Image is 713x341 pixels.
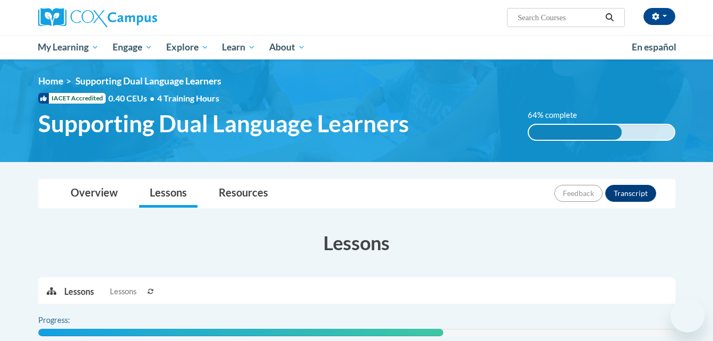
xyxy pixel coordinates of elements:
a: Lessons [139,180,197,208]
h3: Lessons [38,229,675,256]
a: En español [625,36,683,58]
span: • [150,93,154,103]
p: Lessons [64,286,94,297]
a: Overview [60,180,128,208]
a: Cox Campus [38,8,240,27]
label: 64% complete [528,109,589,121]
a: Learn [215,35,262,59]
button: Account Settings [643,8,675,25]
div: 64% complete [529,125,622,140]
a: My Learning [31,35,106,59]
button: Search [602,11,617,24]
label: Progress: [38,314,99,326]
span: My Learning [38,41,99,54]
span: Learn [222,41,255,54]
button: Feedback [554,185,603,202]
span: Supporting Dual Language Learners [75,75,221,87]
span: 4 Training Hours [157,93,219,103]
a: Resources [208,180,279,208]
a: Engage [106,35,159,59]
span: Engage [113,41,152,54]
a: About [262,35,312,59]
div: Main menu [22,35,691,59]
span: Explore [166,41,209,54]
a: Explore [159,35,216,59]
iframe: Button to launch messaging window [671,299,705,333]
a: Home [38,75,63,87]
span: Lessons [110,286,136,297]
button: Transcript [605,185,656,202]
span: 0.40 CEUs [108,92,157,104]
img: Cox Campus [38,8,157,27]
input: Search Courses [517,11,602,24]
span: Supporting Dual Language Learners [38,109,409,138]
span: En español [632,41,676,53]
span: IACET Accredited [38,93,106,104]
span: About [269,41,305,54]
